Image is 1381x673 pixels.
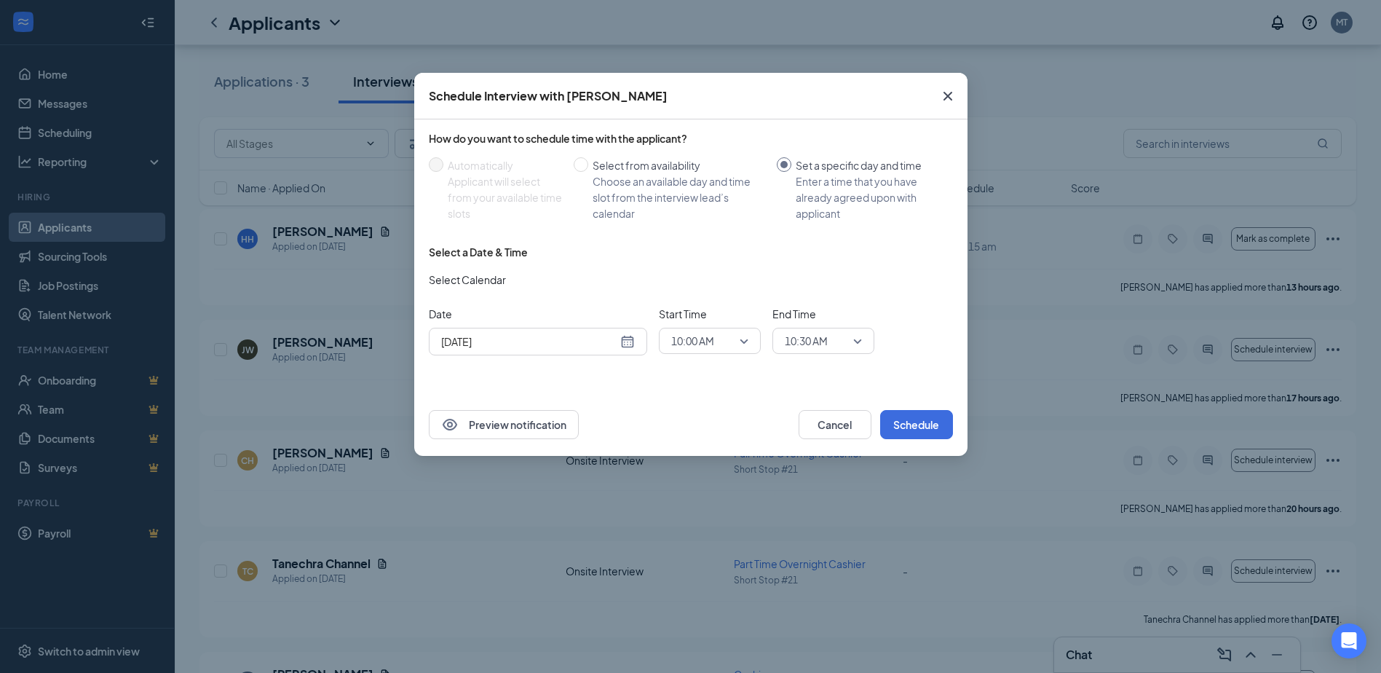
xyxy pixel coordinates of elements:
div: Set a specific day and time [796,157,941,173]
span: 10:00 AM [671,330,714,352]
div: Choose an available day and time slot from the interview lead’s calendar [593,173,765,221]
input: Aug 26, 2025 [441,334,617,350]
div: Open Intercom Messenger [1331,623,1366,658]
svg: Cross [939,87,957,105]
div: Select from availability [593,157,765,173]
button: Schedule [880,410,953,439]
div: How do you want to schedule time with the applicant? [429,131,953,146]
button: Cancel [799,410,871,439]
span: Date [429,306,647,322]
div: Select a Date & Time [429,245,528,259]
div: Schedule Interview with [PERSON_NAME] [429,88,668,104]
div: Automatically [448,157,562,173]
span: Start Time [659,306,761,322]
svg: Eye [441,416,459,433]
button: Close [928,73,968,119]
span: 10:30 AM [785,330,828,352]
span: End Time [772,306,874,322]
button: EyePreview notification [429,410,579,439]
span: Select Calendar [429,272,506,288]
div: Applicant will select from your available time slots [448,173,562,221]
div: Enter a time that you have already agreed upon with applicant [796,173,941,221]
